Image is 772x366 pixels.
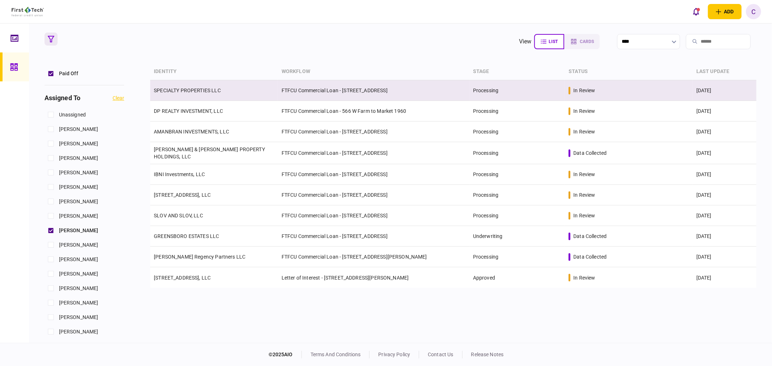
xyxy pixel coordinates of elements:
span: [PERSON_NAME] [59,241,98,249]
div: data collected [573,233,607,240]
span: [PERSON_NAME] [59,299,98,307]
a: [STREET_ADDRESS], LLC [154,275,211,281]
span: [PERSON_NAME] [59,328,98,336]
span: [PERSON_NAME] [59,314,98,321]
div: © 2025 AIO [269,351,302,358]
div: data collected [573,149,607,157]
a: IBNI Investments, LLC [154,171,205,177]
td: FTFCU Commercial Loan - [STREET_ADDRESS] [278,142,469,164]
a: privacy policy [378,352,410,357]
span: cards [580,39,594,44]
td: [DATE] [693,101,756,122]
button: C [746,4,761,19]
td: FTFCU Commercial Loan - [STREET_ADDRESS] [278,164,469,185]
td: Underwriting [469,226,565,247]
td: [DATE] [693,80,756,101]
a: [PERSON_NAME] & [PERSON_NAME] PROPERTY HOLDINGS, LLC [154,146,265,159]
a: GREENSBORO ESTATES LLC [154,233,219,239]
td: Processing [469,122,565,142]
span: [PERSON_NAME] [59,140,98,148]
td: Letter of Interest - [STREET_ADDRESS][PERSON_NAME] [278,267,469,288]
div: in review [573,87,595,94]
span: unassigned [59,111,86,119]
span: list [549,39,558,44]
td: [DATE] [693,226,756,247]
td: Processing [469,185,565,205]
td: [DATE] [693,164,756,185]
button: open adding identity options [708,4,742,19]
td: Processing [469,205,565,226]
td: [DATE] [693,185,756,205]
td: [DATE] [693,205,756,226]
button: list [534,34,564,49]
a: [PERSON_NAME] Regency Partners LLC [154,254,245,260]
a: SLOV AND SLOV, LLC [154,213,203,218]
a: DP REALTY INVESTMENT, LLC [154,108,223,114]
div: in review [573,128,595,135]
a: contact us [428,352,453,357]
th: status [565,63,693,80]
span: [PERSON_NAME] [59,198,98,205]
h3: assigned to [45,95,80,101]
td: [DATE] [693,122,756,142]
td: FTFCU Commercial Loan - [STREET_ADDRESS] [278,185,469,205]
span: [PERSON_NAME] [59,169,98,176]
span: [PERSON_NAME] [59,183,98,191]
button: cards [564,34,600,49]
td: FTFCU Commercial Loan - [STREET_ADDRESS][PERSON_NAME] [278,247,469,267]
div: in review [573,212,595,219]
span: [PERSON_NAME] [59,125,98,133]
span: [PERSON_NAME] [59,256,98,263]
td: Processing [469,142,565,164]
span: [PERSON_NAME] [59,212,98,220]
button: open notifications list [688,4,704,19]
div: in review [573,171,595,178]
td: [DATE] [693,267,756,288]
td: FTFCU Commercial Loan - 566 W Farm to Market 1960 [278,101,469,122]
a: SPECIALTY PROPERTIES LLC [154,88,221,93]
span: [PERSON_NAME] [59,270,98,278]
span: Paid Off [59,70,78,77]
th: workflow [278,63,469,80]
th: identity [150,63,278,80]
th: stage [469,63,565,80]
span: [PERSON_NAME] [59,154,98,162]
div: in review [573,274,595,281]
td: FTFCU Commercial Loan - [STREET_ADDRESS] [278,226,469,247]
td: Approved [469,267,565,288]
td: Processing [469,247,565,267]
a: AMANBRAN INVESTMENTS, LLC [154,129,229,135]
th: last update [693,63,756,80]
a: release notes [471,352,504,357]
td: FTFCU Commercial Loan - [STREET_ADDRESS] [278,80,469,101]
button: clear [113,95,124,101]
td: Processing [469,80,565,101]
div: in review [573,107,595,115]
td: [DATE] [693,247,756,267]
td: Processing [469,164,565,185]
img: client company logo [12,7,44,16]
div: data collected [573,253,607,260]
div: in review [573,191,595,199]
td: Processing [469,101,565,122]
div: view [519,37,532,46]
a: [STREET_ADDRESS], LLC [154,192,211,198]
a: terms and conditions [311,352,361,357]
td: [DATE] [693,142,756,164]
span: [PERSON_NAME] [59,285,98,292]
td: FTFCU Commercial Loan - [STREET_ADDRESS] [278,122,469,142]
span: [PERSON_NAME] [59,227,98,234]
td: FTFCU Commercial Loan - [STREET_ADDRESS] [278,205,469,226]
